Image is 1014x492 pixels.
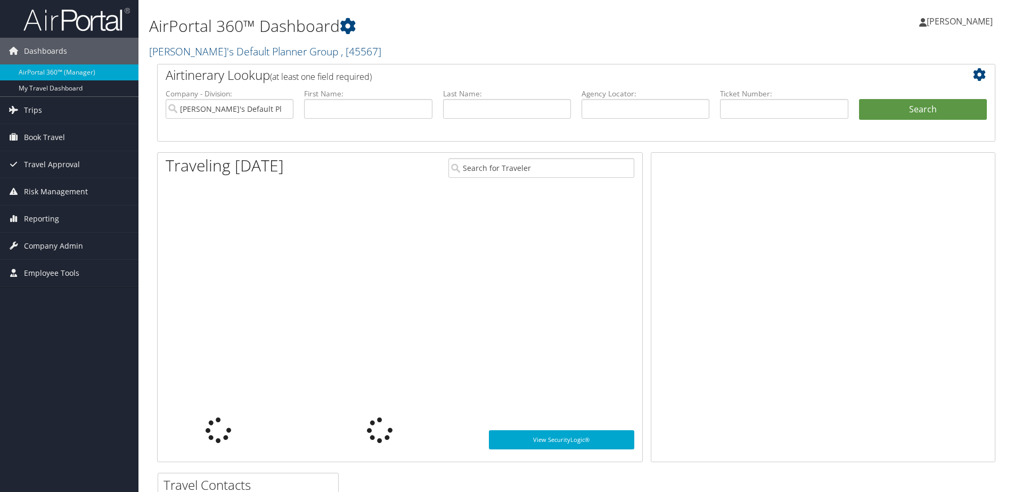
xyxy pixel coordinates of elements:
span: Risk Management [24,178,88,205]
h2: Airtinerary Lookup [166,66,917,84]
img: airportal-logo.png [23,7,130,32]
span: Employee Tools [24,260,79,286]
h1: Traveling [DATE] [166,154,284,177]
span: Trips [24,97,42,124]
a: [PERSON_NAME]'s Default Planner Group [149,44,381,59]
span: Dashboards [24,38,67,64]
label: Last Name: [443,88,571,99]
label: Agency Locator: [582,88,709,99]
a: View SecurityLogic® [489,430,634,449]
label: Ticket Number: [720,88,848,99]
span: (at least one field required) [270,71,372,83]
span: Company Admin [24,233,83,259]
label: Company - Division: [166,88,293,99]
span: , [ 45567 ] [341,44,381,59]
a: [PERSON_NAME] [919,5,1003,37]
input: Search for Traveler [448,158,634,178]
span: [PERSON_NAME] [927,15,993,27]
h1: AirPortal 360™ Dashboard [149,15,718,37]
label: First Name: [304,88,432,99]
button: Search [859,99,987,120]
span: Reporting [24,206,59,232]
span: Travel Approval [24,151,80,178]
span: Book Travel [24,124,65,151]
